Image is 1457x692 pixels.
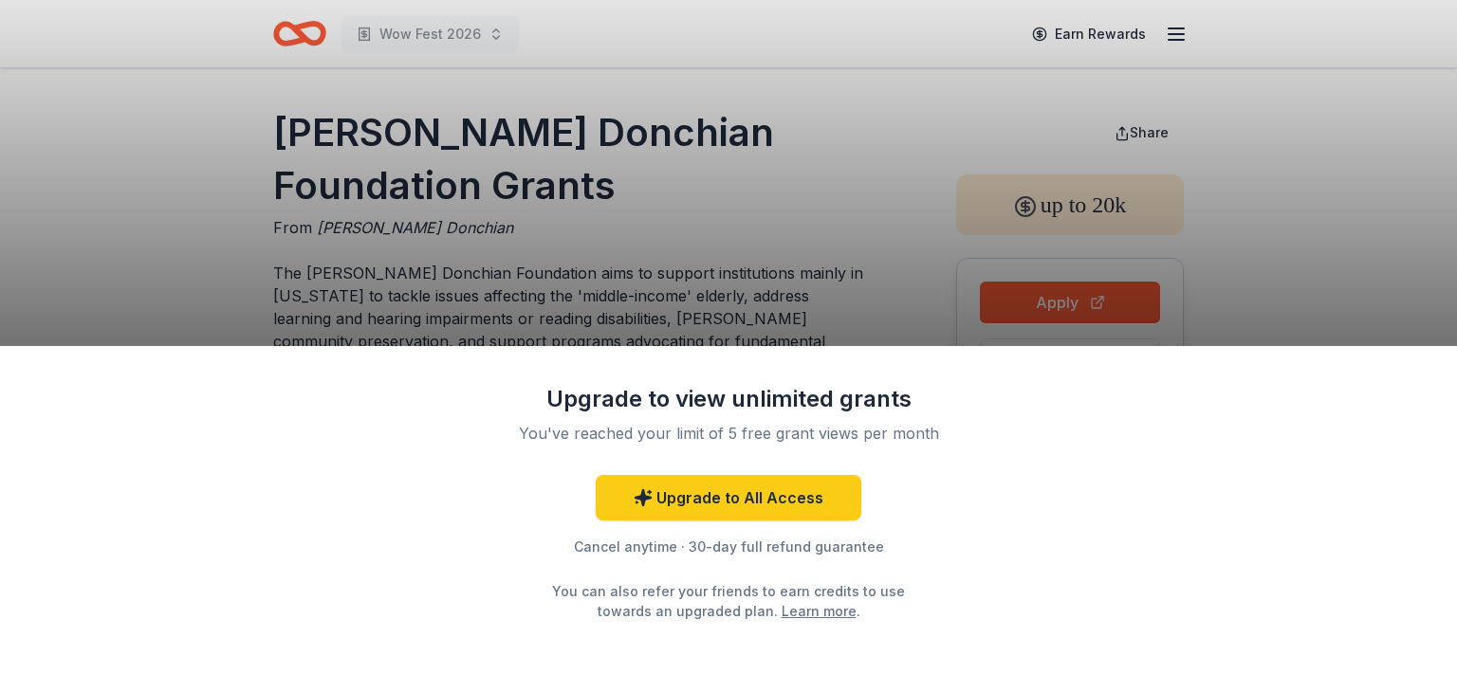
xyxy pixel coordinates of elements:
[535,581,922,621] div: You can also refer your friends to earn credits to use towards an upgraded plan. .
[482,536,975,558] div: Cancel anytime · 30-day full refund guarantee
[505,422,952,445] div: You've reached your limit of 5 free grant views per month
[782,601,857,621] a: Learn more
[482,384,975,414] div: Upgrade to view unlimited grants
[596,475,861,520] a: Upgrade to All Access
